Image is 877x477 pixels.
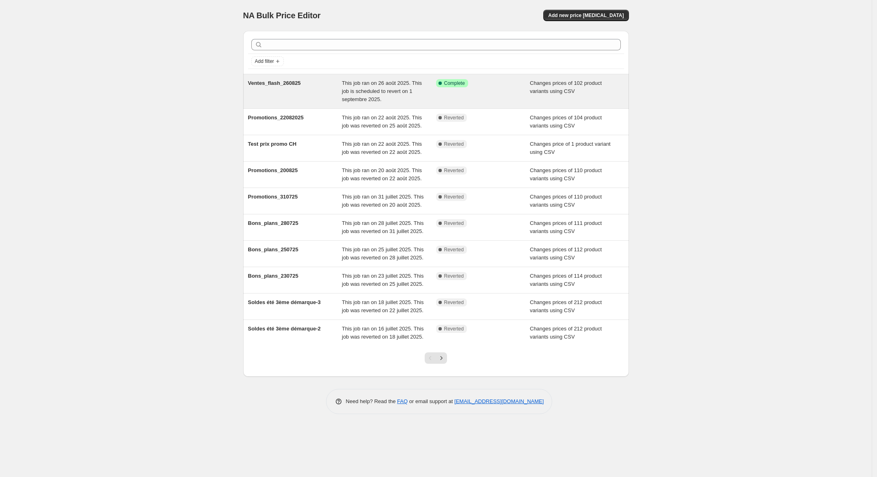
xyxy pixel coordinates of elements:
button: Next [436,352,447,364]
span: Test prix promo CH [248,141,297,147]
span: This job ran on 25 juillet 2025. This job was reverted on 28 juillet 2025. [342,246,423,261]
span: Soldes été 3ème démarque-2 [248,326,321,332]
span: Changes prices of 110 product variants using CSV [530,194,602,208]
a: [EMAIL_ADDRESS][DOMAIN_NAME] [454,398,544,404]
span: Promotions_310725 [248,194,298,200]
span: Changes price of 1 product variant using CSV [530,141,611,155]
span: Reverted [444,273,464,279]
button: Add filter [251,56,284,66]
span: Promotions_200825 [248,167,298,173]
span: or email support at [408,398,454,404]
span: Bons_plans_250725 [248,246,298,253]
span: This job ran on 23 juillet 2025. This job was reverted on 25 juillet 2025. [342,273,423,287]
span: Soldes été 3ème démarque-3 [248,299,321,305]
span: Reverted [444,299,464,306]
span: Add new price [MEDICAL_DATA] [548,12,624,19]
span: This job ran on 20 août 2025. This job was reverted on 22 août 2025. [342,167,422,181]
span: Ventes_flash_260825 [248,80,301,86]
span: This job ran on 26 août 2025. This job is scheduled to revert on 1 septembre 2025. [342,80,422,102]
span: Need help? Read the [346,398,397,404]
span: Changes prices of 104 product variants using CSV [530,114,602,129]
span: Changes prices of 212 product variants using CSV [530,299,602,313]
span: Bons_plans_230725 [248,273,298,279]
span: Reverted [444,220,464,227]
span: Changes prices of 110 product variants using CSV [530,167,602,181]
span: Reverted [444,141,464,147]
span: Changes prices of 111 product variants using CSV [530,220,602,234]
button: Add new price [MEDICAL_DATA] [543,10,629,21]
span: Changes prices of 114 product variants using CSV [530,273,602,287]
span: Reverted [444,246,464,253]
span: Changes prices of 102 product variants using CSV [530,80,602,94]
span: Reverted [444,114,464,121]
span: Bons_plans_280725 [248,220,298,226]
span: Changes prices of 212 product variants using CSV [530,326,602,340]
span: Complete [444,80,465,86]
span: Reverted [444,326,464,332]
span: Reverted [444,194,464,200]
span: NA Bulk Price Editor [243,11,321,20]
span: Changes prices of 112 product variants using CSV [530,246,602,261]
span: Add filter [255,58,274,65]
span: Promotions_22082025 [248,114,304,121]
span: This job ran on 22 août 2025. This job was reverted on 25 août 2025. [342,114,422,129]
span: Reverted [444,167,464,174]
span: This job ran on 28 juillet 2025. This job was reverted on 31 juillet 2025. [342,220,423,234]
span: This job ran on 18 juillet 2025. This job was reverted on 22 juillet 2025. [342,299,423,313]
span: This job ran on 31 juillet 2025. This job was reverted on 20 août 2025. [342,194,423,208]
span: This job ran on 16 juillet 2025. This job was reverted on 18 juillet 2025. [342,326,423,340]
a: FAQ [397,398,408,404]
span: This job ran on 22 août 2025. This job was reverted on 22 août 2025. [342,141,422,155]
nav: Pagination [425,352,447,364]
